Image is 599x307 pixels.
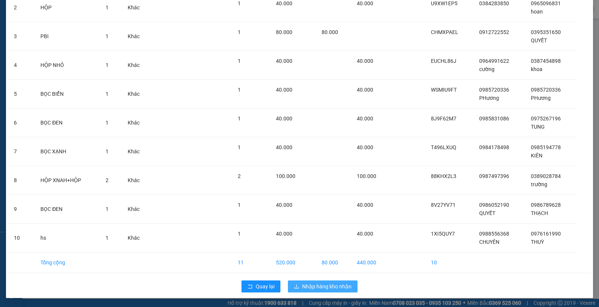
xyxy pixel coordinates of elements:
span: 40.000 [357,231,373,237]
span: 0387454898 [531,58,561,64]
span: 80.000 [276,29,292,35]
span: CHUYÊN [479,239,499,245]
td: HỘP XNAH+HỘP [34,166,100,195]
span: 100.000 [357,173,376,179]
td: Khác [122,22,151,51]
td: 8 [8,166,34,195]
span: 1 [238,87,241,93]
span: 0985720336 [479,87,509,93]
td: BỌC ĐEN [34,195,100,224]
td: 5 [8,80,34,108]
span: 1 [238,202,241,208]
td: Khác [122,108,151,137]
td: hs [34,224,100,252]
span: 1 [238,29,241,35]
span: 0964991622 [479,58,509,64]
span: 1 [106,33,109,39]
span: 0985720336 [531,87,561,93]
button: downloadNhập hàng kho nhận [288,280,358,292]
span: 40.000 [357,87,373,93]
span: 1 [238,231,241,237]
span: 0988556368 [479,231,509,237]
td: 3 [8,22,34,51]
td: Khác [122,166,151,195]
span: khoa [531,66,542,72]
span: 1 [238,144,241,150]
td: Khác [122,137,151,166]
td: PBI [34,22,100,51]
span: 40.000 [276,116,292,122]
span: PHương [479,95,499,101]
span: trường [531,181,547,187]
span: download [294,284,299,290]
span: 1 [106,91,109,97]
span: 1 [106,148,109,154]
span: 0389028784 [531,173,561,179]
span: Quay lại [256,282,274,291]
span: rollback [247,284,253,290]
span: U9XW1EP5 [431,0,457,6]
span: 1 [238,116,241,122]
span: 40.000 [357,0,373,6]
span: PHương [531,95,551,101]
span: 0984178498 [479,144,509,150]
td: 11 [232,252,270,273]
td: HỘP NHỎ [34,51,100,80]
td: BỌC XẠNH [34,137,100,166]
span: 1 [238,58,241,64]
span: 40.000 [276,144,292,150]
span: Nhập hàng kho nhận [302,282,352,291]
span: THUỲ [531,239,544,245]
span: 40.000 [276,87,292,93]
span: 0384283850 [479,0,509,6]
span: 0985831086 [479,116,509,122]
td: 520.000 [270,252,316,273]
span: T496LXUQ [431,144,456,150]
span: 1 [106,4,109,10]
span: 40.000 [276,58,292,64]
td: 10 [8,224,34,252]
span: hoan [531,9,543,15]
span: QUYẾT [479,210,495,216]
span: 40.000 [276,231,292,237]
td: 6 [8,108,34,137]
span: 0985194778 [531,144,561,150]
span: 0965096831 [531,0,561,6]
td: Khác [122,80,151,108]
span: QUYẾT [531,37,547,43]
span: KIÊN [531,153,542,159]
td: Khác [122,51,151,80]
span: 2 [238,173,241,179]
td: Tổng cộng [34,252,100,273]
span: cường [479,66,495,72]
td: 440.000 [351,252,389,273]
span: 40.000 [357,58,373,64]
span: WSMIU9FT [431,87,457,93]
span: 40.000 [276,0,292,6]
td: 10 [425,252,473,273]
span: 40.000 [357,144,373,150]
span: 88KHX2L3 [431,173,456,179]
td: Khác [122,195,151,224]
span: 40.000 [357,202,373,208]
span: 8J9F62M7 [431,116,456,122]
span: CHMXPAEL [431,29,458,35]
span: 0986789628 [531,202,561,208]
span: 8V27YV71 [431,202,456,208]
span: 0395351650 [531,29,561,35]
span: 0987497396 [479,173,509,179]
span: 80.000 [322,29,338,35]
td: 80.000 [316,252,351,273]
td: 4 [8,51,34,80]
td: 9 [8,195,34,224]
span: 0912722552 [479,29,509,35]
span: 1 [106,120,109,126]
span: TUNG [531,124,545,130]
span: 40.000 [276,202,292,208]
td: BỌC ĐEN [34,108,100,137]
button: rollbackQuay lại [241,280,280,292]
span: 1XI5QUY7 [431,231,455,237]
span: EUCHL86J [431,58,456,64]
span: 1 [106,62,109,68]
span: 40.000 [357,116,373,122]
